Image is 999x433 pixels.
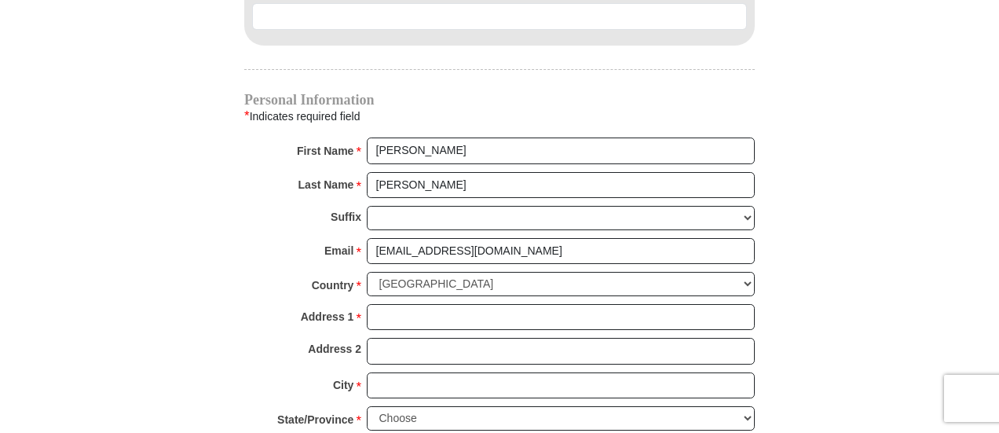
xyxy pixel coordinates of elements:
div: Indicates required field [244,106,755,127]
strong: Country [312,274,354,296]
strong: Last Name [298,174,354,196]
strong: Suffix [331,206,361,228]
strong: Address 2 [308,338,361,360]
strong: Email [324,240,353,262]
strong: Address 1 [301,306,354,328]
strong: State/Province [277,409,353,431]
strong: First Name [297,140,353,162]
strong: City [333,374,353,396]
h4: Personal Information [244,94,755,106]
